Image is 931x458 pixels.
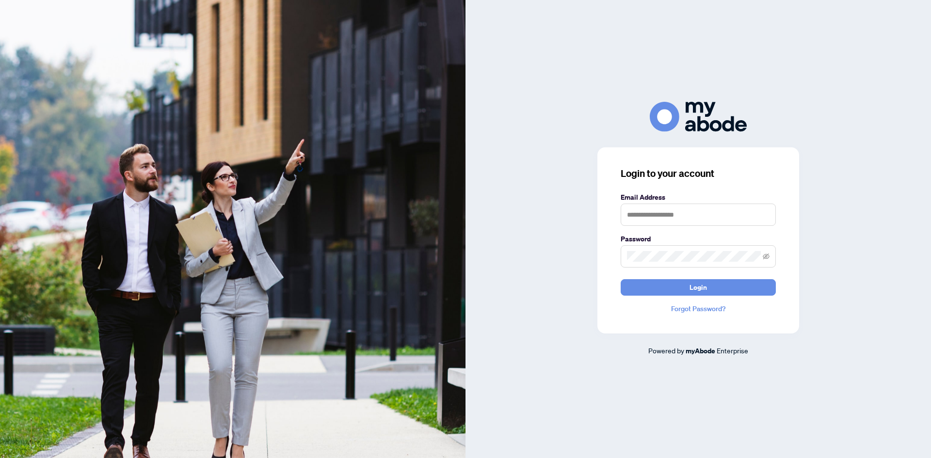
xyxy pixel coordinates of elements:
h3: Login to your account [621,167,776,180]
span: Login [690,280,707,295]
img: ma-logo [650,102,747,131]
label: Email Address [621,192,776,203]
button: Login [621,279,776,296]
span: eye-invisible [763,253,770,260]
label: Password [621,234,776,244]
a: Forgot Password? [621,303,776,314]
a: myAbode [686,346,715,356]
span: Powered by [648,346,684,355]
span: Enterprise [717,346,748,355]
